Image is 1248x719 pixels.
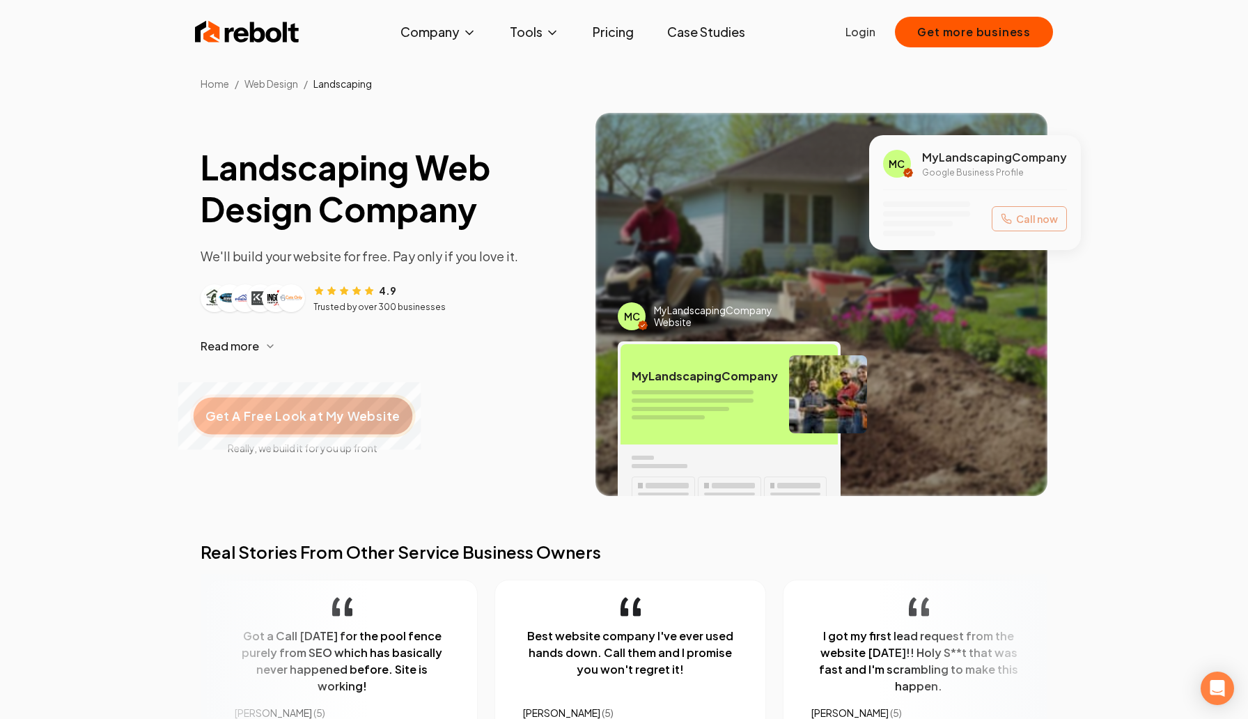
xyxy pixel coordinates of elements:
p: Got a Call [DATE] for the pool fence purely from SEO which has basically never happened before. S... [234,628,448,695]
img: Customer logo 4 [249,287,272,309]
img: quotation-mark [331,597,352,617]
p: Best website company I've ever used hands down. Call them and I promise you won't regret it! [522,628,737,678]
p: We'll build your website for free. Pay only if you love it. [201,247,573,266]
a: Home [201,77,229,90]
span: 4.9 [379,284,396,297]
nav: Breadcrumb [178,77,1070,91]
span: MC [889,157,905,171]
button: Get more business [895,17,1053,47]
a: Pricing [582,18,645,46]
div: Rating: 4.9 out of 5 stars [313,283,396,297]
p: I got my first lead request from the website [DATE]!! Holy S**t that was fast and I'm scrambling ... [811,628,1025,695]
button: Read more [201,330,573,363]
button: Get A Free Look at My Website [190,394,415,438]
span: My Landscaping Company [922,149,1067,166]
li: / [304,77,308,91]
img: Rebolt Logo [195,18,299,46]
img: quotation-mark [908,597,928,617]
span: Landscaping [313,77,372,90]
div: Open Intercom Messenger [1201,672,1234,705]
span: ( 5 ) [601,706,613,719]
span: My Landscaping Company Website [654,304,766,329]
p: Google Business Profile [922,167,1067,178]
span: My Landscaping Company [632,369,778,383]
img: Customer logo 2 [219,287,241,309]
span: ( 5 ) [313,706,325,719]
span: Read more [201,338,259,355]
img: Image of completed Landscaping job [595,113,1047,496]
div: Customer logos [201,284,305,312]
img: quotation-mark [620,597,640,617]
span: Really, we build it for you up front [201,441,405,455]
button: Tools [499,18,570,46]
img: Customer logo 5 [265,287,287,309]
span: ( 5 ) [889,706,901,719]
img: Customer logo 6 [280,287,302,309]
p: Trusted by over 300 businesses [313,302,446,313]
button: Company [389,18,487,46]
span: Get A Free Look at My Website [205,407,400,425]
span: Web Design [244,77,298,90]
h1: Landscaping Web Design Company [201,146,573,230]
article: Customer reviews [201,283,573,313]
span: MC [624,309,640,323]
a: Login [845,24,875,40]
a: Case Studies [656,18,756,46]
img: Customer logo 3 [234,287,256,309]
a: Get A Free Look at My WebsiteReally, we build it for you up front [201,374,405,455]
img: Customer logo 1 [203,287,226,309]
li: / [235,77,239,91]
img: Landscaping team [789,355,867,433]
h2: Real Stories From Other Service Business Owners [201,541,1047,563]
